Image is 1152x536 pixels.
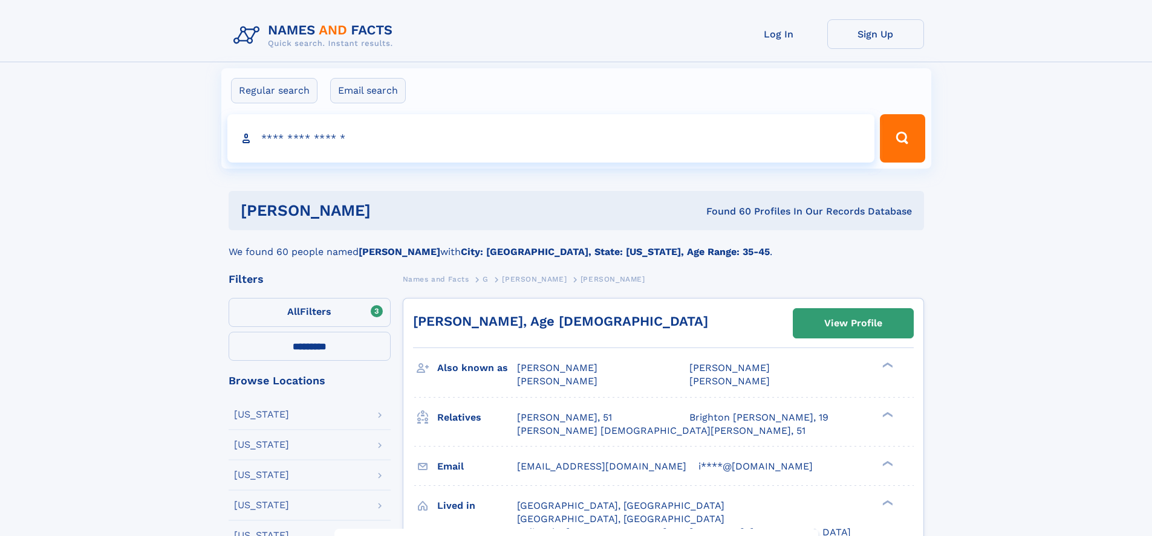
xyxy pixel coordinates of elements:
[234,440,289,450] div: [US_STATE]
[879,459,894,467] div: ❯
[229,375,391,386] div: Browse Locations
[502,271,567,286] a: [PERSON_NAME]
[234,500,289,510] div: [US_STATE]
[403,271,469,286] a: Names and Facts
[879,499,894,506] div: ❯
[234,470,289,480] div: [US_STATE]
[581,275,645,283] span: [PERSON_NAME]
[824,309,882,337] div: View Profile
[227,114,875,163] input: search input
[287,306,300,317] span: All
[731,19,827,49] a: Log In
[879,361,894,369] div: ❯
[689,375,770,387] span: [PERSON_NAME]
[517,460,686,472] span: [EMAIL_ADDRESS][DOMAIN_NAME]
[517,375,597,387] span: [PERSON_NAME]
[793,309,913,338] a: View Profile
[437,358,517,378] h3: Also known as
[517,500,724,511] span: [GEOGRAPHIC_DATA], [GEOGRAPHIC_DATA]
[359,246,440,257] b: [PERSON_NAME]
[437,456,517,477] h3: Email
[538,205,912,218] div: Found 60 Profiles In Our Records Database
[483,271,489,286] a: G
[879,410,894,418] div: ❯
[517,411,612,424] a: [PERSON_NAME], 51
[437,496,517,516] h3: Lived in
[241,203,539,218] h1: [PERSON_NAME]
[689,411,828,424] a: Brighton [PERSON_NAME], 19
[461,246,770,257] b: City: [GEOGRAPHIC_DATA], State: [US_STATE], Age Range: 35-45
[413,314,708,329] a: [PERSON_NAME], Age [DEMOGRAPHIC_DATA]
[517,513,724,525] span: [GEOGRAPHIC_DATA], [GEOGRAPHIC_DATA]
[229,298,391,327] label: Filters
[483,275,489,283] span: G
[689,362,770,373] span: [PERSON_NAME]
[229,274,391,285] div: Filters
[517,362,597,373] span: [PERSON_NAME]
[229,230,924,259] div: We found 60 people named with .
[229,19,403,52] img: Logo Names and Facts
[330,78,406,103] label: Email search
[231,78,317,103] label: Regular search
[517,424,805,438] a: [PERSON_NAME] [DEMOGRAPHIC_DATA][PERSON_NAME], 51
[437,407,517,428] h3: Relatives
[234,410,289,419] div: [US_STATE]
[502,275,567,283] span: [PERSON_NAME]
[827,19,924,49] a: Sign Up
[880,114,925,163] button: Search Button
